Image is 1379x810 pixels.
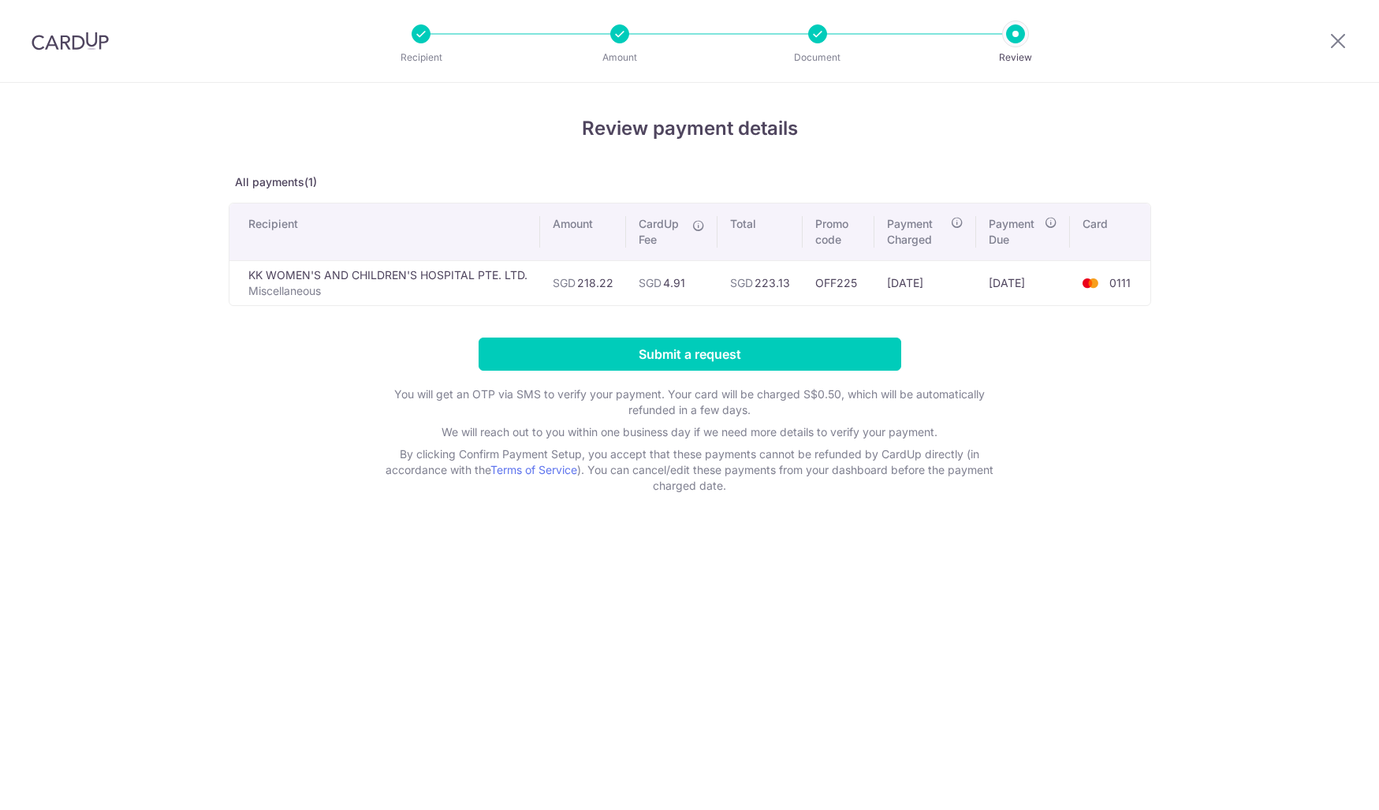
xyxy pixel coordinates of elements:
th: Amount [540,203,626,260]
p: Recipient [363,50,479,65]
p: Miscellaneous [248,283,527,299]
p: Review [957,50,1074,65]
p: By clicking Confirm Payment Setup, you accept that these payments cannot be refunded by CardUp di... [375,446,1005,494]
td: 218.22 [540,260,626,305]
img: CardUp [32,32,109,50]
td: 4.91 [626,260,717,305]
h4: Review payment details [229,114,1151,143]
th: Promo code [803,203,875,260]
span: SGD [730,276,753,289]
th: Card [1070,203,1150,260]
span: SGD [639,276,662,289]
td: 223.13 [717,260,803,305]
td: [DATE] [874,260,975,305]
span: Payment Due [989,216,1041,248]
span: 0111 [1109,276,1131,289]
p: Document [759,50,876,65]
th: Total [717,203,803,260]
span: CardUp Fee [639,216,684,248]
p: We will reach out to you within one business day if we need more details to verify your payment. [375,424,1005,440]
p: All payments(1) [229,174,1151,190]
img: <span class="translation_missing" title="translation missing: en.account_steps.new_confirm_form.b... [1075,274,1106,293]
input: Submit a request [479,338,901,371]
a: Terms of Service [490,463,577,476]
p: Amount [561,50,678,65]
p: You will get an OTP via SMS to verify your payment. Your card will be charged S$0.50, which will ... [375,386,1005,418]
span: SGD [553,276,576,289]
td: KK WOMEN'S AND CHILDREN'S HOSPITAL PTE. LTD. [229,260,540,305]
span: Payment Charged [887,216,945,248]
th: Recipient [229,203,540,260]
td: OFF225 [803,260,875,305]
td: [DATE] [976,260,1071,305]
